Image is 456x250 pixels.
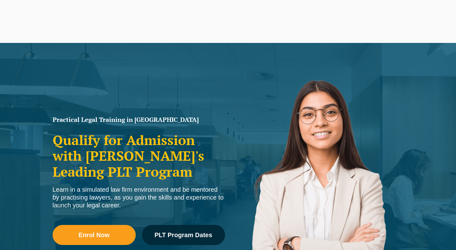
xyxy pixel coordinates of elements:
[53,186,225,209] div: Learn in a simulated law firm environment and be mentored by practising lawyers, as you gain the ...
[142,225,225,245] a: PLT Program Dates
[155,232,212,238] span: PLT Program Dates
[79,232,110,238] span: Enrol Now
[53,132,225,180] h2: Qualify for Admission with [PERSON_NAME]'s Leading PLT Program
[53,225,136,245] a: Enrol Now
[53,117,225,123] h1: Practical Legal Training in [GEOGRAPHIC_DATA]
